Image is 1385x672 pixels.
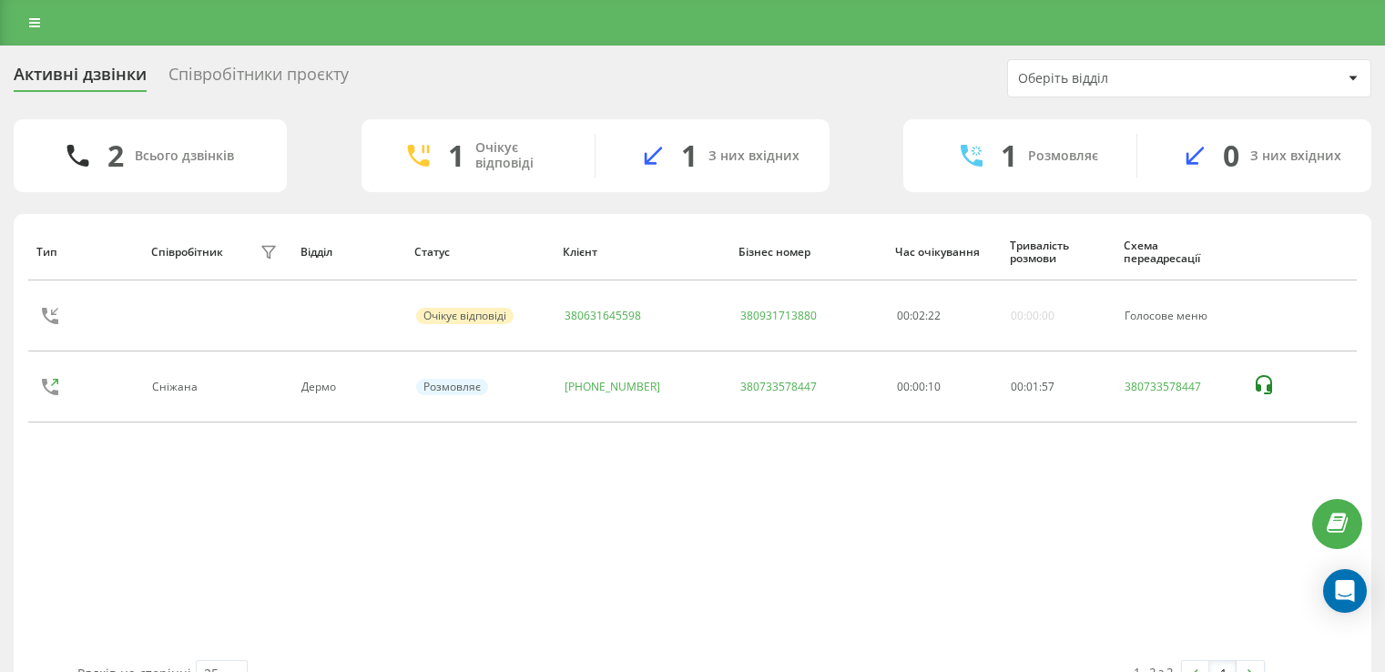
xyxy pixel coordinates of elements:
div: Сніжана [152,381,202,393]
div: 00:00:10 [897,381,991,393]
a: 380733578447 [1125,381,1201,393]
a: [PHONE_NUMBER] [565,379,660,394]
div: Розмовляє [416,379,488,395]
div: З них вхідних [708,148,799,164]
div: 1 [448,138,464,173]
a: 380733578447 [740,379,817,394]
div: Оберіть відділ [1018,71,1236,87]
span: 00 [1011,379,1023,394]
div: Активні дзвінки [14,65,147,93]
div: Співробітник [151,246,223,259]
div: 1 [1001,138,1017,173]
a: 380931713880 [740,308,817,323]
div: Співробітники проєкту [168,65,349,93]
div: З них вхідних [1250,148,1341,164]
div: : : [1011,381,1054,393]
span: 02 [912,308,925,323]
a: 380631645598 [565,308,641,323]
div: Очікує відповіді [416,308,514,324]
div: Схема переадресації [1124,239,1234,266]
span: 22 [928,308,941,323]
div: Відділ [300,246,397,259]
div: Бізнес номер [738,246,878,259]
div: Клієнт [563,246,721,259]
div: Очікує відповіді [475,140,567,171]
div: Час очікування [895,246,992,259]
span: 01 [1026,379,1039,394]
div: : : [897,310,941,322]
div: Тривалість розмови [1010,239,1106,266]
div: Дермо [301,381,395,393]
span: 57 [1042,379,1054,394]
div: Тип [36,246,133,259]
div: 1 [681,138,698,173]
div: 00:00:00 [1011,310,1054,322]
div: 0 [1223,138,1239,173]
div: Голосове меню [1125,310,1232,322]
div: Всього дзвінків [135,148,234,164]
span: 00 [897,308,910,323]
div: Розмовляє [1028,148,1098,164]
div: Open Intercom Messenger [1323,569,1367,613]
div: 2 [107,138,124,173]
div: Статус [414,246,545,259]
